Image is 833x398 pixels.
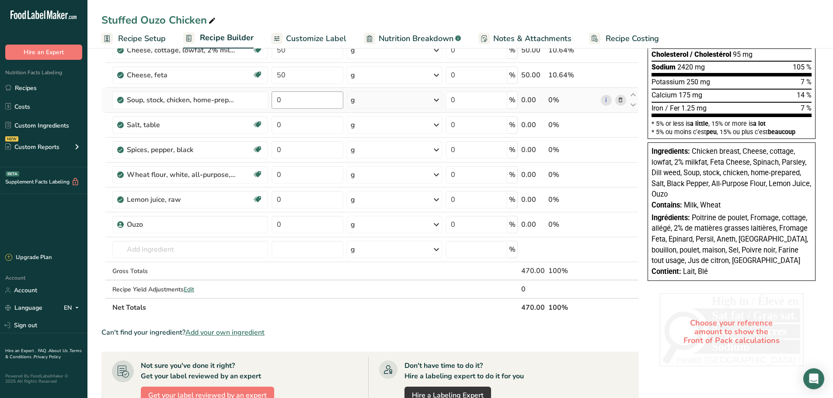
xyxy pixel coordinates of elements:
div: 0.00 [521,95,545,105]
div: Stuffed Ouzo Chicken [101,12,217,28]
a: i [601,95,612,106]
a: Notes & Attachments [478,29,572,48]
span: Sodium [652,63,676,71]
span: Calcium [652,91,677,99]
div: 0% [548,170,597,180]
span: Chicken breast, Cheese, cottage, lowfat, 2% milkfat, Feta Cheese, Spinach, Parsley, Dill weed, So... [652,147,811,198]
div: EN [64,303,82,313]
span: 14 % [797,91,812,99]
span: 2420 mg [677,63,705,71]
div: Ouzo [127,219,236,230]
span: 95 mg [733,50,753,59]
div: 0% [548,120,597,130]
span: Notes & Attachments [493,33,572,45]
div: 0.00 [521,194,545,205]
div: 0% [548,219,597,230]
div: Powered By FoodLabelMaker © 2025 All Rights Reserved [5,374,82,384]
button: Hire an Expert [5,45,82,60]
span: Add your own ingredient [185,327,265,338]
span: Poitrine de poulet, Fromage, cottage, allégé, 2% de matières grasses laitières, Fromage Feta, Epi... [652,214,808,265]
span: peu [706,128,717,135]
section: * 5% or less is , 15% or more is [652,117,812,135]
div: Not sure you've done it right? Get your label reviewed by an expert [141,360,261,381]
div: 0.00 [521,145,545,155]
span: Ingredients: [652,147,690,156]
span: Iron [652,104,663,112]
span: 7 % [801,104,812,112]
div: Cheese, feta [127,70,236,80]
a: Nutrition Breakdown [364,29,461,48]
div: g [351,95,355,105]
span: beaucoup [768,128,795,135]
div: 50.00 [521,45,545,55]
div: Salt, table [127,120,236,130]
div: 0.00 [521,219,545,230]
div: Lemon juice, raw [127,194,236,205]
span: Lait, Blé [683,267,708,276]
div: 0% [548,145,597,155]
div: Upgrade Plan [5,253,52,262]
a: Terms & Conditions . [5,348,82,360]
span: a little [690,120,708,127]
span: Customize Label [286,33,346,45]
div: BETA [6,171,19,177]
span: / Fer [665,104,680,112]
input: Add Ingredient [112,241,268,258]
div: Recipe Yield Adjustments [112,285,268,294]
div: Soup, stock, chicken, home-prepared [127,95,236,105]
span: Recipe Builder [200,32,254,44]
span: 175 mg [679,91,702,99]
div: 50.00 [521,70,545,80]
span: Edit [184,285,194,294]
span: Contains: [652,201,682,209]
th: Net Totals [111,298,520,316]
div: g [351,170,355,180]
th: 470.00 [519,298,547,316]
a: About Us . [49,348,70,354]
div: Can't find your ingredient? [101,327,639,338]
div: 10.64% [548,45,597,55]
span: Contient: [652,267,681,276]
a: Recipe Setup [101,29,166,48]
span: a lot [753,120,766,127]
div: g [351,244,355,255]
div: Choose your reference amount to show the Front of Pack calculations [659,293,804,370]
span: Potassium [652,78,685,86]
th: 100% [547,298,599,316]
span: 250 mg [687,78,710,86]
div: g [351,120,355,130]
div: 10.64% [548,70,597,80]
span: 1.25 mg [681,104,707,112]
div: 0% [548,95,597,105]
div: Custom Reports [5,142,59,152]
div: Spices, pepper, black [127,145,236,155]
a: FAQ . [38,348,49,354]
span: Ingrédients: [652,214,690,222]
div: g [351,219,355,230]
span: Recipe Costing [606,33,659,45]
div: Gross Totals [112,266,268,276]
div: g [351,70,355,80]
span: 7 % [801,78,812,86]
div: Don't have time to do it? Hire a labeling expert to do it for you [404,360,524,381]
div: 470.00 [521,266,545,276]
a: Recipe Costing [589,29,659,48]
span: Milk, Wheat [684,201,721,209]
span: / Cholestérol [690,50,731,59]
div: * 5% ou moins c’est , 15% ou plus c’est [652,129,812,135]
span: 105 % [793,63,812,71]
div: Wheat flour, white, all-purpose, self-rising, enriched [127,170,236,180]
span: Cholesterol [652,50,688,59]
div: Open Intercom Messenger [803,368,824,389]
div: 0 [521,284,545,294]
a: Hire an Expert . [5,348,36,354]
div: Cheese, cottage, lowfat, 2% milkfat [127,45,236,55]
a: Customize Label [271,29,346,48]
a: Language [5,300,42,315]
div: g [351,194,355,205]
span: Recipe Setup [118,33,166,45]
div: g [351,145,355,155]
div: 0% [548,194,597,205]
div: 100% [548,266,597,276]
a: Privacy Policy [34,354,61,360]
